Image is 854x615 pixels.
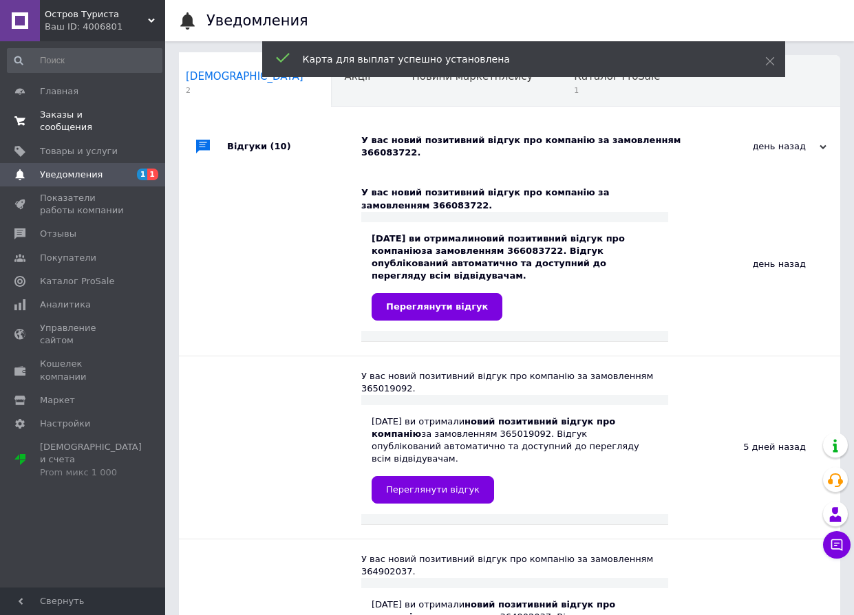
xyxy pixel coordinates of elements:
[186,70,303,83] span: [DEMOGRAPHIC_DATA]
[372,416,615,439] b: новий позитивний відгук про компанію
[45,21,165,33] div: Ваш ID: 4006801
[372,233,658,321] div: [DATE] ви отримали за замовленням 366083722. Відгук опублікований автоматично та доступний до пер...
[206,12,308,29] h1: Уведомления
[386,301,488,312] span: Переглянути відгук
[186,85,303,96] span: 2
[40,169,103,181] span: Уведомления
[40,466,142,479] div: Prom микс 1 000
[303,52,731,66] div: Карта для выплат успешно установлена
[372,416,658,504] div: [DATE] ви отримали за замовленням 365019092. Відгук опублікований автоматично та доступний до пер...
[361,370,668,395] div: У вас новий позитивний відгук про компанію за замовленням 365019092.
[40,418,90,430] span: Настройки
[372,233,625,256] b: новий позитивний відгук про компанію
[386,484,480,495] span: Переглянути відгук
[40,192,127,217] span: Показатели работы компании
[40,299,91,311] span: Аналитика
[137,169,148,180] span: 1
[7,48,162,73] input: Поиск
[40,145,118,158] span: Товары и услуги
[574,85,660,96] span: 1
[40,358,127,382] span: Кошелек компании
[40,275,114,288] span: Каталог ProSale
[40,441,142,479] span: [DEMOGRAPHIC_DATA] и счета
[40,109,127,133] span: Заказы и сообщения
[361,134,689,159] div: У вас новий позитивний відгук про компанію за замовленням 366083722.
[668,356,840,539] div: 5 дней назад
[40,252,96,264] span: Покупатели
[361,186,668,211] div: У вас новий позитивний відгук про компанію за замовленням 366083722.
[270,141,291,151] span: (10)
[372,476,494,504] a: Переглянути відгук
[40,85,78,98] span: Главная
[668,173,840,355] div: день назад
[40,322,127,347] span: Управление сайтом
[40,228,76,240] span: Отзывы
[372,293,502,321] a: Переглянути відгук
[45,8,148,21] span: Остров Туриста
[147,169,158,180] span: 1
[361,553,668,578] div: У вас новий позитивний відгук про компанію за замовленням 364902037.
[689,140,826,153] div: день назад
[40,394,75,407] span: Маркет
[227,120,361,173] div: Відгуки
[823,531,851,559] button: Чат с покупателем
